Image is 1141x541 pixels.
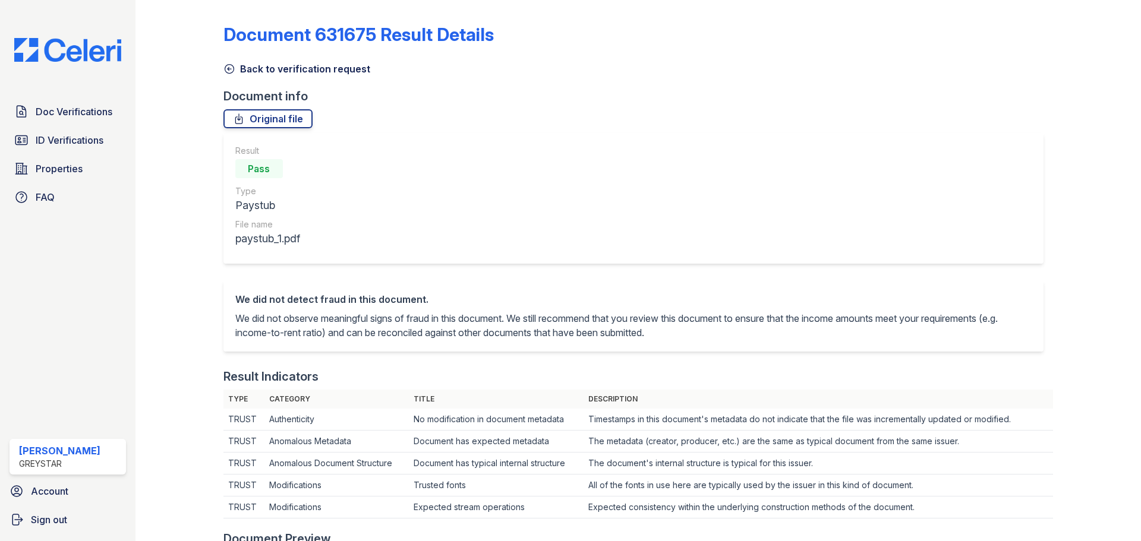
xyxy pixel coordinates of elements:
span: Doc Verifications [36,105,112,119]
td: Document has typical internal structure [409,453,584,474]
span: Account [31,484,68,498]
td: Anomalous Document Structure [264,453,408,474]
span: Properties [36,162,83,176]
td: TRUST [223,496,265,518]
div: File name [235,219,300,230]
td: Trusted fonts [409,474,584,496]
td: TRUST [223,431,265,453]
div: Paystub [235,197,300,214]
td: TRUST [223,409,265,431]
a: ID Verifications [10,128,126,152]
span: FAQ [36,190,55,204]
span: Sign out [31,512,67,527]
a: Original file [223,109,313,128]
td: TRUST [223,453,265,474]
th: Category [264,390,408,409]
a: Doc Verifications [10,100,126,124]
th: Description [584,390,1053,409]
div: paystub_1.pdf [235,230,300,247]
div: We did not detect fraud in this document. [235,292,1032,306]
td: TRUST [223,474,265,496]
td: The metadata (creator, producer, etc.) are the same as typical document from the same issuer. [584,431,1053,453]
td: Document has expected metadata [409,431,584,453]
a: Account [5,479,131,503]
div: Greystar [19,458,100,470]
td: Timestamps in this document's metadata do not indicate that the file was incrementally updated or... [584,409,1053,431]
a: Document 631675 Result Details [223,24,494,45]
div: Type [235,185,300,197]
a: Back to verification request [223,62,370,76]
td: Expected stream operations [409,496,584,518]
th: Title [409,390,584,409]
img: CE_Logo_Blue-a8612792a0a2168367f1c8372b55b34899dd931a85d93a1a3d3e32e68fde9ad4.png [5,38,131,62]
a: FAQ [10,185,126,209]
td: All of the fonts in use here are typically used by the issuer in this kind of document. [584,474,1053,496]
td: Modifications [264,496,408,518]
div: Document info [223,88,1053,105]
span: ID Verifications [36,133,103,147]
div: [PERSON_NAME] [19,444,100,458]
td: Expected consistency within the underlying construction methods of the document. [584,496,1053,518]
td: Modifications [264,474,408,496]
td: No modification in document metadata [409,409,584,431]
td: Authenticity [264,409,408,431]
div: Result [235,145,300,157]
th: Type [223,390,265,409]
div: Pass [235,159,283,178]
a: Properties [10,157,126,181]
div: Result Indicators [223,368,319,385]
td: The document's internal structure is typical for this issuer. [584,453,1053,474]
td: Anomalous Metadata [264,431,408,453]
a: Sign out [5,508,131,531]
p: We did not observe meaningful signs of fraud in this document. We still recommend that you review... [235,311,1032,340]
